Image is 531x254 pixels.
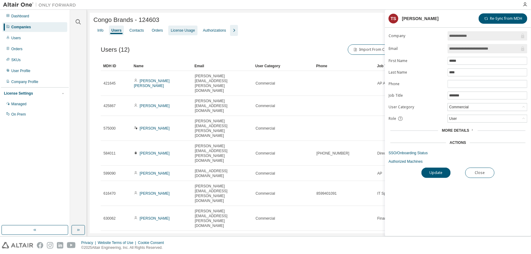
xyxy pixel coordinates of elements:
a: [PERSON_NAME] [PERSON_NAME] [134,79,169,88]
span: 425867 [103,103,116,108]
div: User Category [255,61,311,71]
a: SSO/Onboarding Status [389,151,527,155]
div: Dashboard [11,14,29,19]
div: Name [134,61,190,71]
span: [PERSON_NAME][EMAIL_ADDRESS][PERSON_NAME][DOMAIN_NAME] [195,74,250,93]
span: 584011 [103,151,116,156]
span: More Details [442,128,469,133]
label: Job Title [389,93,444,98]
span: 599090 [103,171,116,176]
span: Users (12) [101,46,130,53]
p: © 2025 Altair Engineering, Inc. All Rights Reserved. [81,245,168,250]
a: [PERSON_NAME] [140,151,170,155]
a: [PERSON_NAME] [140,126,170,130]
label: Email [389,46,444,51]
div: Authorizations [203,28,226,33]
span: Commercial [256,81,275,86]
span: IT Specialist [377,191,397,196]
span: 8599401091 [316,191,337,196]
span: Director of Finance [377,151,408,156]
span: [PERSON_NAME][EMAIL_ADDRESS][DOMAIN_NAME] [195,99,250,113]
div: License Settings [4,91,33,96]
button: Update [421,168,451,178]
div: User [448,115,527,122]
span: AP Accountant [377,81,401,86]
div: Website Terms of Use [98,240,138,245]
button: Close [465,168,494,178]
a: [PERSON_NAME] [140,104,170,108]
img: linkedin.svg [57,242,63,249]
span: [PHONE_NUMBER] [316,151,349,156]
div: MDH ID [103,61,129,71]
div: Privacy [81,240,98,245]
span: 421645 [103,81,116,86]
div: Info [97,28,103,33]
div: SKUs [11,57,21,62]
span: 575000 [103,126,116,131]
div: [PERSON_NAME] [402,16,439,21]
a: [PERSON_NAME] [140,216,170,221]
a: Authorized Machines [389,159,527,164]
div: Commercial [448,104,470,110]
div: On Prem [11,112,26,117]
span: Finance [377,216,390,221]
img: instagram.svg [47,242,53,249]
div: Users [111,28,121,33]
span: Congo Brands - 124603 [93,16,159,23]
a: [PERSON_NAME] [140,171,170,176]
div: Orders [152,28,163,33]
span: Commercial [256,103,275,108]
div: Companies [11,25,31,30]
button: Import From CSV [348,44,394,55]
div: User [448,115,458,122]
label: User Category [389,105,444,110]
div: Managed [11,102,26,106]
label: First Name [389,58,444,63]
div: Contacts [129,28,144,33]
img: altair_logo.svg [2,242,33,249]
span: [PERSON_NAME][EMAIL_ADDRESS][PERSON_NAME][DOMAIN_NAME] [195,184,250,203]
span: AP [377,171,382,176]
img: youtube.svg [67,242,76,249]
span: Commercial [256,191,275,196]
span: [PERSON_NAME][EMAIL_ADDRESS][PERSON_NAME][DOMAIN_NAME] [195,209,250,228]
div: Actions [450,140,466,145]
span: [PERSON_NAME][EMAIL_ADDRESS][PERSON_NAME][DOMAIN_NAME] [195,119,250,138]
span: 616470 [103,191,116,196]
span: [PERSON_NAME][EMAIL_ADDRESS][PERSON_NAME][DOMAIN_NAME] [195,144,250,163]
div: Users [11,36,21,40]
div: Commercial [448,103,527,111]
div: Cookie Consent [138,240,167,245]
a: [PERSON_NAME] [140,191,170,196]
img: facebook.svg [37,242,43,249]
label: Last Name [389,70,444,75]
div: Company Profile [11,79,38,84]
div: Job Title [377,61,433,71]
span: Commercial [256,216,275,221]
div: TS [389,14,398,23]
span: Commercial [256,151,275,156]
div: Orders [11,47,23,51]
label: Phone [389,82,444,86]
span: 630062 [103,216,116,221]
span: Role [389,116,396,121]
button: Re-Sync from MDH [479,13,527,24]
label: Company [389,33,444,38]
span: Commercial [256,126,275,131]
div: License Usage [171,28,195,33]
div: Phone [316,61,372,71]
span: [EMAIL_ADDRESS][DOMAIN_NAME] [195,169,250,178]
img: Altair One [3,2,79,8]
span: Commercial [256,171,275,176]
div: User Profile [11,68,30,73]
div: Email [194,61,250,71]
